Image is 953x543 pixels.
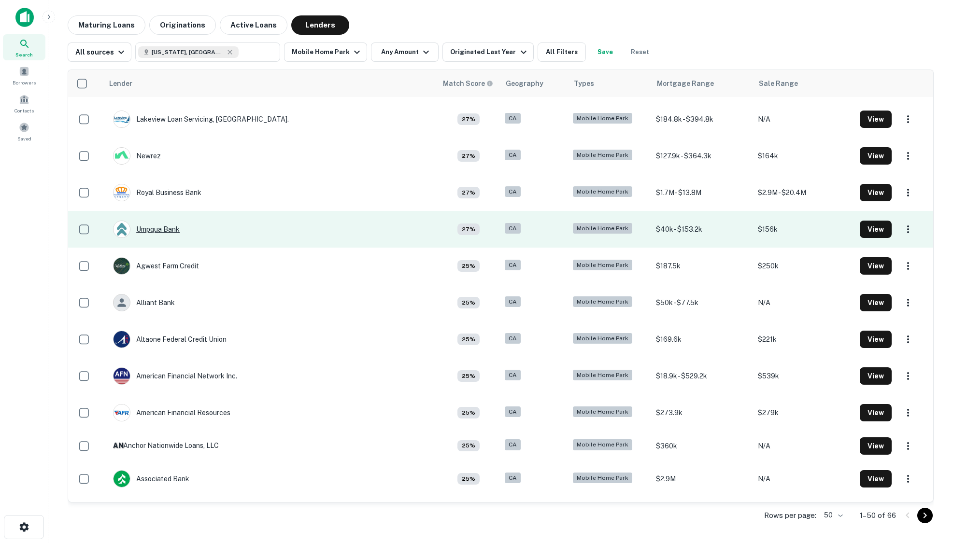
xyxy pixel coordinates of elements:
div: CA [505,150,521,161]
div: Capitalize uses an advanced AI algorithm to match your search with the best lender. The match sco... [457,370,480,382]
div: Mobile Home Park [573,406,632,418]
a: Borrowers [3,62,45,88]
div: All sources [75,46,127,58]
button: Go to next page [917,508,933,523]
button: View [860,221,892,238]
div: Capitalize uses an advanced AI algorithm to match your search with the best lender. The match sco... [457,334,480,345]
button: Active Loans [220,15,287,35]
div: Capitalize uses an advanced AI algorithm to match your search with the best lender. The match sco... [457,223,480,235]
div: Mobile Home Park [573,473,632,484]
button: Reset [625,42,655,62]
div: Mobile Home Park [573,260,632,271]
td: $184.8k - $394.8k [651,101,753,138]
div: Altaone Federal Credit Union [113,331,227,348]
td: N/A [753,497,855,534]
div: Mobile Home Park [573,296,632,307]
div: Mobile Home Park [573,223,632,234]
div: Anchor Nationwide Loans, LLC [113,441,219,451]
div: Capitalize uses an advanced AI algorithm to match your search with the best lender. The match sco... [457,473,480,485]
div: Sale Range [759,78,798,89]
img: picture [114,331,130,348]
span: Contacts [14,107,34,114]
div: Newrez [113,147,161,165]
th: Lender [103,70,437,97]
span: Saved [17,135,31,142]
div: CA [505,113,521,124]
td: $127.9k - $364.3k [651,138,753,174]
button: View [860,367,892,385]
div: Capitalize uses an advanced AI algorithm to match your search with the best lender. The match sco... [457,260,480,272]
button: View [860,294,892,311]
div: CA [505,406,521,418]
button: Any Amount [371,42,439,62]
div: Agwest Farm Credit [113,257,199,275]
td: $279k [753,394,855,431]
button: View [860,470,892,487]
p: Rows per page: [764,510,816,521]
td: N/A [753,101,855,138]
td: $169.6k [651,321,753,358]
div: CA [505,333,521,344]
div: Capitalize uses an advanced AI algorithm to match your search with the best lender. The match sco... [457,407,480,418]
div: Originated Last Year [450,46,529,58]
div: American Financial Network Inc. [113,367,237,385]
img: picture [114,111,130,127]
td: N/A [753,460,855,497]
button: View [860,111,892,128]
button: View [860,257,892,275]
td: $2.9M [651,460,753,497]
p: A N [113,441,123,451]
div: Mobile Home Park [573,113,632,124]
div: Mobile Home Park [573,186,632,197]
button: All Filters [538,42,586,62]
div: Associated Bank [113,470,189,487]
a: Contacts [3,90,45,116]
div: CA [505,260,521,271]
td: $250k [753,248,855,284]
div: CA [505,439,521,450]
button: View [860,331,892,348]
td: $360k [651,431,753,460]
div: Alliant Bank [113,294,175,311]
td: N/A [753,284,855,321]
button: All sources [68,42,131,62]
button: Mobile Home Park [284,42,367,62]
div: Capitalize uses an advanced AI algorithm to match your search with the best lender. The match sco... [457,297,480,308]
div: Geography [506,78,543,89]
button: Originated Last Year [442,42,533,62]
button: View [860,184,892,201]
button: Originations [149,15,216,35]
div: Capitalize uses an advanced AI algorithm to match your search with the best lender. The match sco... [457,187,480,198]
a: Search [3,34,45,60]
button: Lenders [291,15,349,35]
div: CA [505,370,521,381]
h6: Match Score [443,78,491,89]
a: Saved [3,118,45,144]
iframe: Chat Widget [905,466,953,512]
td: $273.9k [651,394,753,431]
span: Search [15,51,33,58]
img: picture [114,368,130,384]
div: CA [505,296,521,307]
th: Geography [500,70,568,97]
div: Capitalize uses an advanced AI algorithm to match your search with the best lender. The match sco... [457,440,480,452]
p: 1–50 of 66 [860,510,896,521]
th: Mortgage Range [651,70,753,97]
th: Capitalize uses an advanced AI algorithm to match your search with the best lender. The match sco... [437,70,500,97]
th: Types [568,70,651,97]
img: picture [114,404,130,421]
button: Save your search to get updates of matches that match your search criteria. [590,42,621,62]
div: Capitalize uses an advanced AI algorithm to match your search with the best lender. The match sco... [457,150,480,162]
div: Mobile Home Park [573,333,632,344]
div: Mobile Home Park [573,439,632,450]
td: N/A [753,431,855,460]
span: Borrowers [13,79,36,86]
button: View [860,437,892,455]
img: capitalize-icon.png [15,8,34,27]
td: $41.3M [651,497,753,534]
